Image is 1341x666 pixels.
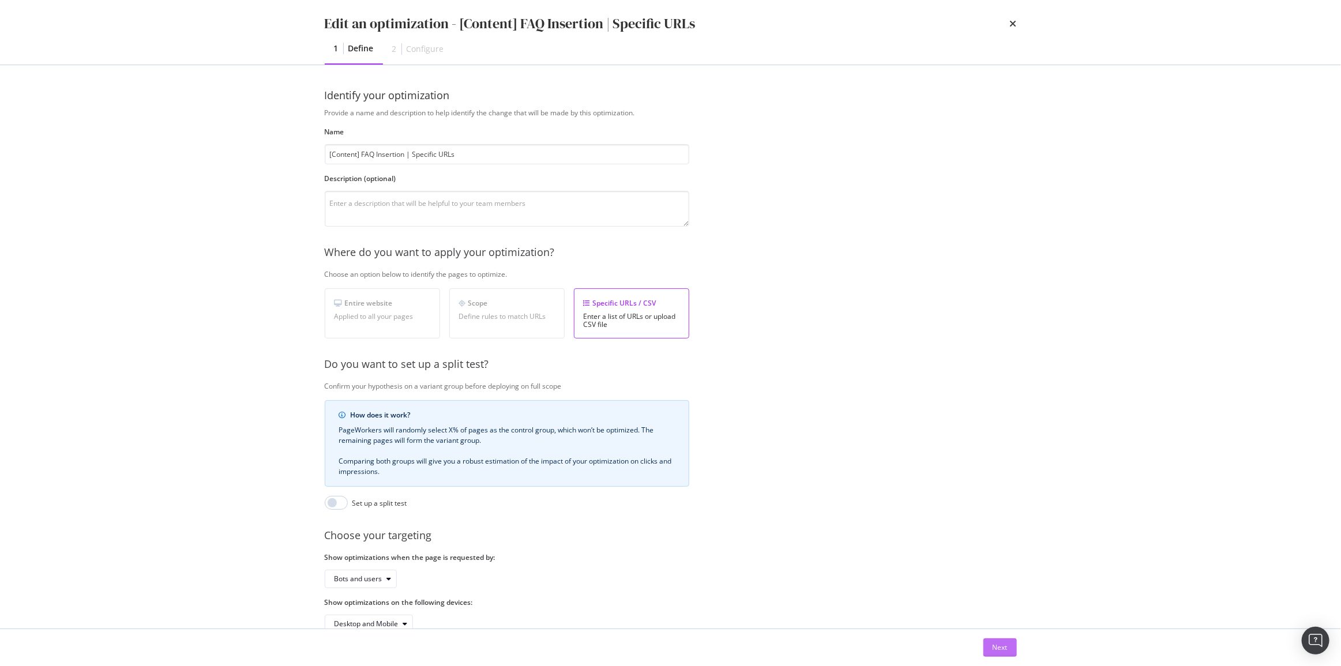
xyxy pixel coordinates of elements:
button: Next [983,638,1017,657]
div: How does it work? [351,410,675,420]
label: Description (optional) [325,174,689,183]
div: Set up a split test [352,498,407,508]
div: times [1010,14,1017,33]
label: Show optimizations on the following devices: [325,597,689,607]
div: Open Intercom Messenger [1302,627,1329,654]
div: Define rules to match URLs [459,313,555,321]
div: Edit an optimization - [Content] FAQ Insertion | Specific URLs [325,14,696,33]
div: 2 [392,43,397,55]
div: Configure [407,43,444,55]
div: Specific URLs / CSV [584,298,679,308]
div: Enter a list of URLs or upload CSV file [584,313,679,329]
div: Bots and users [335,575,382,582]
div: info banner [325,400,689,487]
div: Scope [459,298,555,308]
div: Applied to all your pages [335,313,430,321]
div: Do you want to set up a split test? [325,357,1074,372]
div: PageWorkers will randomly select X% of pages as the control group, which won’t be optimized. The ... [339,425,675,477]
div: Provide a name and description to help identify the change that will be made by this optimization. [325,108,1074,118]
div: Desktop and Mobile [335,620,399,627]
div: Define [348,43,374,54]
label: Show optimizations when the page is requested by: [325,552,689,562]
div: Entire website [335,298,430,308]
button: Bots and users [325,570,397,588]
div: Confirm your hypothesis on a variant group before deploying on full scope [325,381,1074,391]
div: Where do you want to apply your optimization? [325,245,1074,260]
input: Enter an optimization name to easily find it back [325,144,689,164]
div: Choose your targeting [325,528,1074,543]
label: Name [325,127,689,137]
div: Choose an option below to identify the pages to optimize. [325,269,1074,279]
button: Desktop and Mobile [325,615,413,633]
div: Identify your optimization [325,88,1017,103]
div: Next [993,642,1008,652]
div: 1 [334,43,339,54]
